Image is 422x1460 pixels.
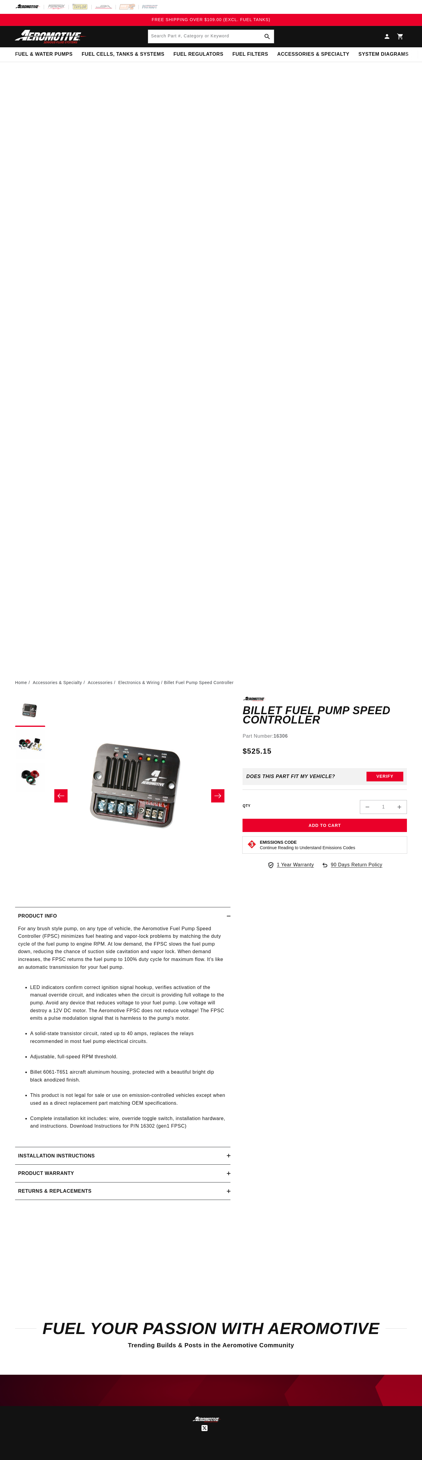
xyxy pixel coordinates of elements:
strong: 16306 [274,733,288,739]
h2: Returns & replacements [18,1187,91,1195]
span: 1 Year Warranty [277,861,314,869]
a: 1 Year Warranty [267,861,314,869]
h2: Product warranty [18,1170,74,1177]
button: Add to Cart [243,819,407,832]
a: Accessories [88,679,113,686]
div: For any brush style pump, on any type of vehicle, the Aeromotive Fuel Pump Speed Controller (FPSC... [15,925,230,1138]
h2: Product Info [18,912,57,920]
a: Home [15,679,27,686]
summary: System Diagrams [354,47,413,61]
summary: Fuel Regulators [169,47,228,61]
span: 90 Days Return Policy [331,861,382,875]
li: Billet 6061-T651 aircraft aluminum housing, protected with a beautiful bright dip black anodized ... [30,1068,227,1084]
span: Fuel Cells, Tanks & Systems [82,51,164,58]
div: Part Number: [243,732,407,740]
span: Fuel & Water Pumps [15,51,73,58]
button: Emissions CodeContinue Reading to Understand Emissions Codes [260,840,355,850]
strong: Emissions Code [260,840,297,845]
span: Accessories & Specialty [277,51,349,58]
img: Aeromotive [192,1417,222,1422]
span: Fuel Regulators [173,51,223,58]
media-gallery: Gallery Viewer [15,697,230,895]
h1: Billet Fuel Pump Speed Controller [243,706,407,725]
label: QTY [243,803,250,808]
div: Does This part fit My vehicle? [246,774,335,779]
li: Adjustable, full-speed RPM threshold. [30,1053,227,1061]
li: Accessories & Specialty [33,679,87,686]
span: $525.15 [243,746,271,757]
button: Search Part #, Category or Keyword [261,30,274,43]
span: System Diagrams [358,51,408,58]
button: Load image 3 in gallery view [15,763,45,793]
button: Load image 1 in gallery view [15,697,45,727]
h2: Fuel Your Passion with Aeromotive [15,1321,407,1336]
span: Trending Builds & Posts in the Aeromotive Community [128,1342,294,1349]
summary: Installation Instructions [15,1147,230,1165]
a: Electronics & Wiring [118,679,160,686]
summary: Fuel Cells, Tanks & Systems [77,47,169,61]
button: Slide right [211,789,224,802]
a: 90 Days Return Policy [321,861,382,875]
li: Billet Fuel Pump Speed Controller [164,679,234,686]
span: FREE SHIPPING OVER $109.00 (EXCL. FUEL TANKS) [152,17,270,22]
input: Search Part #, Category or Keyword [148,30,274,43]
li: A solid-state transistor circuit, rated up to 40 amps, replaces the relays recommended in most fu... [30,1030,227,1045]
li: LED indicators confirm correct ignition signal hookup, verifies activation of the manual override... [30,984,227,1022]
p: Continue Reading to Understand Emissions Codes [260,845,355,850]
h2: Installation Instructions [18,1152,95,1160]
span: Fuel Filters [232,51,268,58]
summary: Fuel Filters [228,47,273,61]
img: Aeromotive [13,30,88,44]
li: This product is not legal for sale or use on emission-controlled vehicles except when used as a d... [30,1091,227,1107]
li: Complete installation kit includes: wire, override toggle switch, installation hardware, and inst... [30,1115,227,1130]
summary: Product Info [15,907,230,925]
summary: Product warranty [15,1165,230,1182]
button: Verify [366,772,403,781]
summary: Fuel & Water Pumps [11,47,77,61]
nav: breadcrumbs [15,679,407,686]
button: Slide left [54,789,68,802]
summary: Accessories & Specialty [273,47,354,61]
summary: Returns & replacements [15,1182,230,1200]
img: Emissions code [247,840,257,849]
button: Load image 2 in gallery view [15,730,45,760]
